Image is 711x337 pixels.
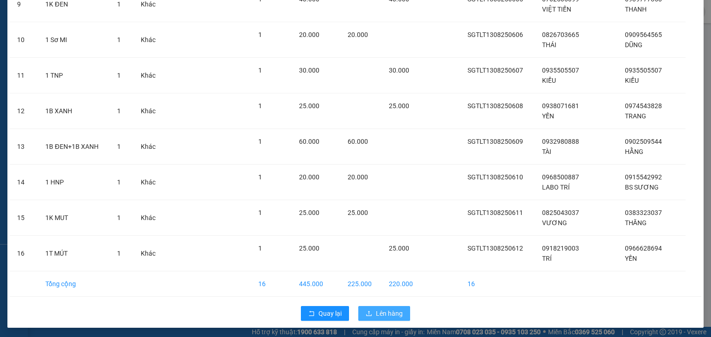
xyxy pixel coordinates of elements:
span: 1 [117,36,121,43]
span: 20.000 [299,173,319,181]
span: 1 [117,250,121,257]
span: 1 [258,138,262,145]
td: Tổng cộng [38,271,110,297]
span: 0383323037 [625,209,662,216]
span: KIỀU [542,77,556,84]
span: 0974543828 [625,102,662,110]
span: YẾN [625,255,637,262]
span: Quay lại [318,308,342,319]
span: SGTLT1308250610 [468,173,523,181]
td: 1 Sơ MI [38,22,110,58]
span: 1 [117,214,121,221]
span: 25.000 [299,102,319,110]
td: 13 [10,129,38,165]
span: 25.000 [389,245,409,252]
span: 1 [258,31,262,38]
span: 25.000 [299,245,319,252]
span: 1 [258,245,262,252]
span: THANH [625,6,647,13]
span: 1 [117,0,121,8]
td: 10 [10,22,38,58]
td: 16 [251,271,292,297]
span: 1 [117,178,121,186]
span: 25.000 [348,209,368,216]
td: Khác [133,58,165,93]
span: 1 [258,102,262,110]
span: rollback [308,310,315,318]
td: Khác [133,165,165,200]
span: 0825043037 [542,209,579,216]
td: Khác [133,93,165,129]
span: 0938071681 [542,102,579,110]
span: SGTLT1308250611 [468,209,523,216]
td: 14 [10,165,38,200]
span: 0915542992 [625,173,662,181]
span: 1 [117,143,121,150]
td: 220.000 [381,271,423,297]
span: SGTLT1308250606 [468,31,523,38]
td: 1B XANH [38,93,110,129]
span: VIỆT TIẾN [542,6,571,13]
span: LABO TRÍ [542,184,570,191]
span: 30.000 [299,67,319,74]
td: 225.000 [340,271,381,297]
span: 0918219003 [542,245,579,252]
span: SGTLT1308250609 [468,138,523,145]
td: 1B ĐEN+1B XANH [38,129,110,165]
span: 0935505507 [542,67,579,74]
span: 0968500887 [542,173,579,181]
span: HẰNG [625,148,643,155]
td: 16 [460,271,535,297]
span: 20.000 [348,173,368,181]
span: YẾN [542,112,554,120]
span: KIỀU [625,77,639,84]
span: 25.000 [299,209,319,216]
span: TRANG [625,112,646,120]
td: 11 [10,58,38,93]
span: TÀI [542,148,551,155]
span: 1 [258,209,262,216]
span: DŨNG [625,41,642,49]
button: rollbackQuay lại [301,306,349,321]
span: 20.000 [299,31,319,38]
span: 20.000 [348,31,368,38]
button: uploadLên hàng [358,306,410,321]
span: 25.000 [389,102,409,110]
td: 1 TNP [38,58,110,93]
span: upload [366,310,372,318]
span: SGTLT1308250608 [468,102,523,110]
span: 1 [258,67,262,74]
td: 1K MUT [38,200,110,236]
span: 60.000 [299,138,319,145]
span: 0932980888 [542,138,579,145]
td: 15 [10,200,38,236]
span: THÁI [542,41,556,49]
span: 1 [117,107,121,115]
span: SGTLT1308250612 [468,245,523,252]
span: 30.000 [389,67,409,74]
td: 1T MÚT [38,236,110,271]
td: Khác [133,22,165,58]
span: 0935505507 [625,67,662,74]
td: Khác [133,129,165,165]
td: 445.000 [292,271,340,297]
span: 0966628694 [625,245,662,252]
span: VƯƠNG [542,219,567,227]
span: 1 [117,72,121,79]
span: 0902509544 [625,138,662,145]
span: 0909564565 [625,31,662,38]
td: Khác [133,236,165,271]
td: 16 [10,236,38,271]
span: 0826703665 [542,31,579,38]
span: 60.000 [348,138,368,145]
span: BS SƯƠNG [625,184,659,191]
span: SGTLT1308250607 [468,67,523,74]
td: 12 [10,93,38,129]
span: 1 [258,173,262,181]
span: THĂNG [625,219,647,227]
td: 1 HNP [38,165,110,200]
td: Khác [133,200,165,236]
span: Lên hàng [376,308,403,319]
span: TRÍ [542,255,552,262]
